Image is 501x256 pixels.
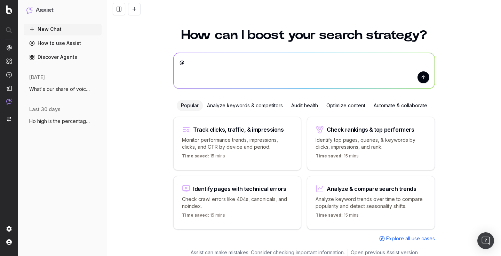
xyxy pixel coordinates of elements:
[182,153,225,162] p: 15 mins
[379,235,435,242] a: Explore all use cases
[477,232,494,249] div: Open Intercom Messenger
[193,127,284,132] div: Track clicks, traffic, & impressions
[26,7,33,14] img: Assist
[316,212,343,218] span: Time saved:
[6,5,12,14] img: Botify logo
[182,212,225,221] p: 15 mins
[191,249,345,256] p: Assist can make mistakes. Consider checking important information.
[24,52,102,63] a: Discover Agents
[7,117,11,122] img: Switch project
[327,186,416,192] div: Analyze & compare search trends
[322,100,369,111] div: Optimize content
[182,153,209,158] span: Time saved:
[316,212,359,221] p: 15 mins
[327,127,414,132] div: Check rankings & top performers
[316,153,343,158] span: Time saved:
[6,72,12,78] img: Activation
[193,186,286,192] div: Identify pages with technical errors
[177,100,203,111] div: Popular
[29,86,90,93] span: What's our share of voice on ChatGPT for
[6,239,12,245] img: My account
[316,196,426,210] p: Analyze keyword trends over time to compare popularity and detect seasonality shifts.
[29,118,90,125] span: Ho high is the percentage of Bot crawlin
[203,100,287,111] div: Analyze keywords & competitors
[24,38,102,49] a: How to use Assist
[35,6,54,15] h1: Assist
[316,137,426,150] p: Identify top pages, queries, & keywords by clicks, impressions, and rank.
[24,24,102,35] button: New Chat
[386,235,435,242] span: Explore all use cases
[6,226,12,232] img: Setting
[351,249,418,256] a: Open previous Assist version
[6,45,12,51] img: Analytics
[182,196,293,210] p: Check crawl errors like 404s, canonicals, and noindex.
[29,74,45,81] span: [DATE]
[24,84,102,95] button: What's our share of voice on ChatGPT for
[6,58,12,64] img: Intelligence
[6,85,12,91] img: Studio
[182,137,293,150] p: Monitor performance trends, impressions, clicks, and CTR by device and period.
[29,106,61,113] span: last 30 days
[6,99,12,104] img: Assist
[369,100,431,111] div: Automate & collaborate
[287,100,322,111] div: Audit health
[316,153,359,162] p: 15 mins
[173,29,435,41] h1: How can I boost your search strategy?
[174,53,435,88] textarea: @GoogleAIMode
[26,6,99,15] button: Assist
[182,212,209,218] span: Time saved:
[24,116,102,127] button: Ho high is the percentage of Bot crawlin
